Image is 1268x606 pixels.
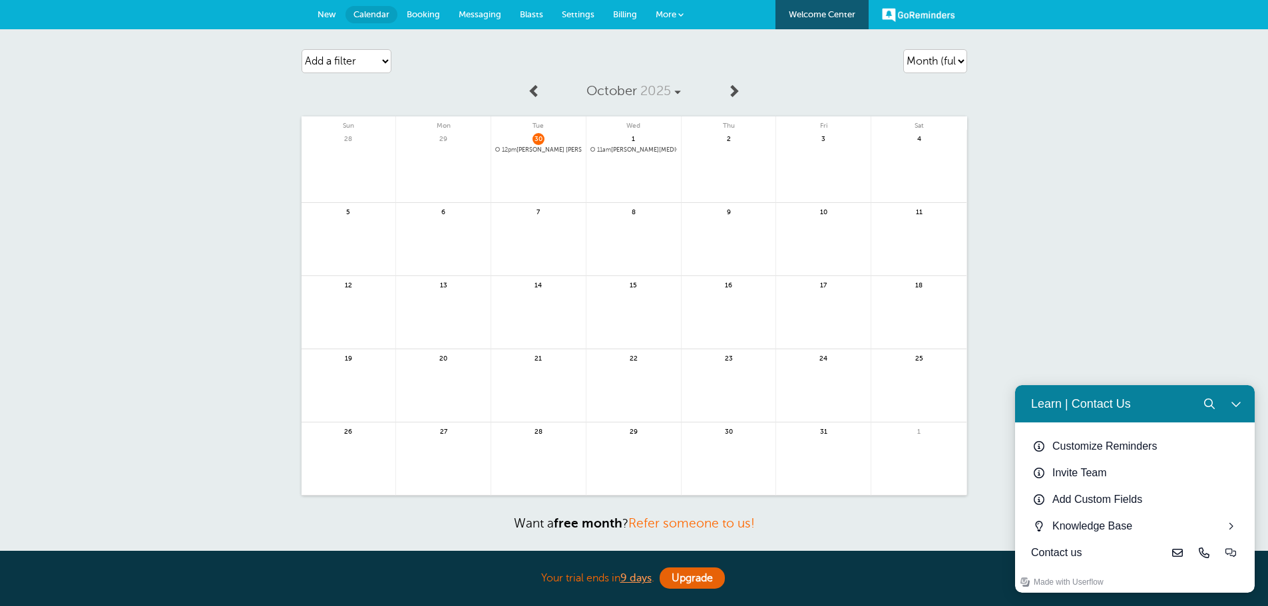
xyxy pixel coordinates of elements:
span: Thu [682,116,776,130]
span: 18 [913,279,925,289]
strong: free month [554,516,622,530]
span: 14 [532,279,544,289]
span: Blasts [520,9,543,19]
span: 30 [723,426,735,436]
span: RL Nix [590,146,677,154]
a: October 2025 [548,76,720,106]
span: 30 [532,133,544,143]
span: 16 [723,279,735,289]
span: Calendar [353,9,389,19]
span: 25 [913,353,925,363]
span: 31 [817,426,829,436]
span: 4 [913,133,925,143]
a: 12pm[PERSON_NAME] [PERSON_NAME] [495,146,582,154]
span: Sat [871,116,966,130]
span: 21 [532,353,544,363]
span: Wed [586,116,681,130]
span: 22 [628,353,640,363]
a: 9 days [620,572,652,584]
span: 7 [532,206,544,216]
span: 9 [723,206,735,216]
span: Paton Zingrich [495,146,582,154]
span: 6 [437,206,449,216]
span: 24 [817,353,829,363]
span: 15 [628,279,640,289]
span: 12 [342,279,354,289]
span: 11 [913,206,925,216]
p: Want a ? [302,516,967,531]
span: 5 [342,206,354,216]
span: 13 [437,279,449,289]
a: 11am[PERSON_NAME][MEDICAL_DATA] [590,146,677,154]
span: 23 [723,353,735,363]
span: New [317,9,336,19]
span: 28 [342,133,354,143]
span: 10 [817,206,829,216]
span: 29 [628,426,640,436]
iframe: Resource center [1015,385,1255,593]
a: Calendar [345,6,397,23]
div: Your trial ends in . [302,564,967,593]
span: 2 [723,133,735,143]
span: 17 [817,279,829,289]
span: Mon [396,116,491,130]
span: October [586,83,637,98]
span: 26 [342,426,354,436]
span: 27 [437,426,449,436]
span: 1 [913,426,925,436]
span: Fri [776,116,871,130]
span: 12pm [502,146,517,153]
span: Tue [491,116,586,130]
span: Settings [562,9,594,19]
a: Upgrade [660,567,725,589]
span: Billing [613,9,637,19]
span: 19 [342,353,354,363]
span: 11am [597,146,611,153]
span: 20 [437,353,449,363]
span: 1 [628,133,640,143]
span: Messaging [459,9,501,19]
span: 8 [628,206,640,216]
span: Booking [407,9,440,19]
span: 3 [817,133,829,143]
a: Refer someone to us! [628,516,755,530]
span: More [656,9,676,19]
span: 29 [437,133,449,143]
span: 28 [532,426,544,436]
span: 2025 [640,83,671,98]
span: Sun [302,116,396,130]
